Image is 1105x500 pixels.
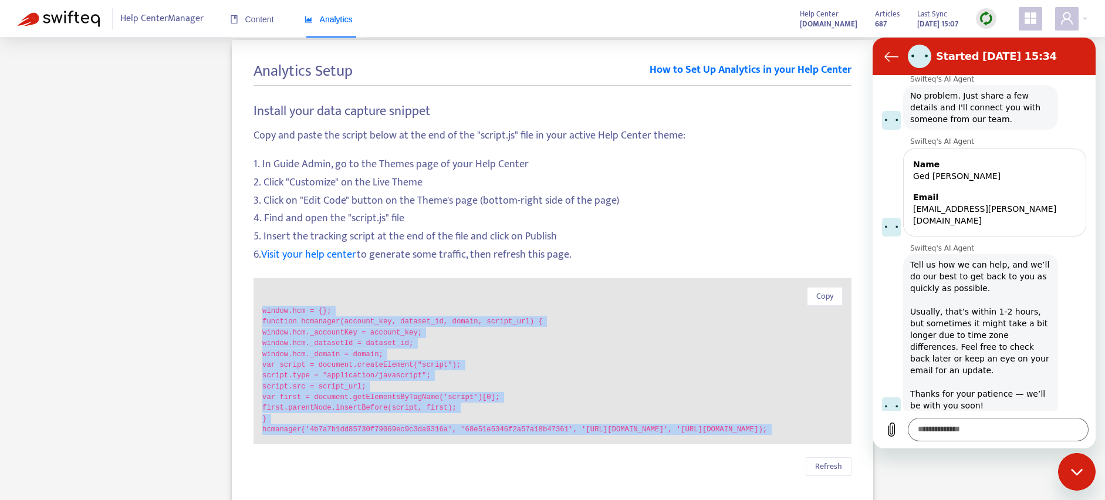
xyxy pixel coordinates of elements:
[800,17,857,31] a: [DOMAIN_NAME]
[262,381,843,392] code: script.src = script_url;
[230,15,238,23] span: book
[262,370,843,381] code: script.type = "application/javascript";
[979,11,994,26] img: sync.dc5367851b00ba804db3.png
[262,338,843,349] code: window.hcm._datasetId = dataset_id;
[1058,453,1096,491] iframe: Button to launch messaging window, conversation in progress
[873,38,1096,448] iframe: Messaging window
[254,193,851,209] span: 3. Click on "Edit Code" button on the Theme's page (bottom-right side of the page)
[1023,11,1038,25] span: appstore
[254,229,851,245] span: 5. Insert the tracking script at the end of the file and click on Publish
[261,246,357,263] a: Visit your help center
[816,290,833,303] span: Copy
[875,8,900,21] span: Articles
[806,457,851,476] button: Refresh
[650,62,851,85] a: How to Set Up Analytics in your Help Center
[262,349,843,360] code: window.hcm._domain = domain;
[230,15,274,24] span: Content
[262,327,843,338] code: window.hcm._accountKey = account_key;
[262,414,843,424] code: }
[254,103,851,119] h4: Install your data capture snippet
[262,403,843,413] code: first.parentNode.insertBefore(script, first);
[262,360,843,370] code: var script = document.createElement("script");
[18,11,100,27] img: Swifteq
[262,306,843,316] code: window.hcm = {};
[254,62,353,81] h3: Analytics Setup
[254,247,851,263] span: 6. to generate some traffic, then refresh this page.
[917,8,947,21] span: Last Sync
[807,287,843,306] button: Copy
[262,392,843,403] code: var first = document.getElementsByTagName('script')[0];
[254,211,851,227] span: 4. Find and open the "script.js" file
[800,18,857,31] strong: [DOMAIN_NAME]
[254,128,851,144] p: Copy and paste the script below at the end of the "script.js" file in your active Help Center theme:
[262,316,843,327] code: function hcmanager(account_key, dataset_id, domain, script_url) {
[917,18,958,31] strong: [DATE] 15:07
[262,424,843,435] code: hcmanager('4b7a7b1dd85730f79069ec9c3da9316a', '68e51e5346f2a57a18b47361', '[URL][DOMAIN_NAME]', '...
[875,18,887,31] strong: 687
[305,15,313,23] span: area-chart
[120,8,204,30] span: Help Center Manager
[305,15,353,24] span: Analytics
[815,460,842,473] span: Refresh
[254,157,851,173] span: 1. In Guide Admin, go to the Themes page of your Help Center
[1060,11,1074,25] span: user
[800,8,839,21] span: Help Center
[254,175,851,191] span: 2. Click "Customize" on the Live Theme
